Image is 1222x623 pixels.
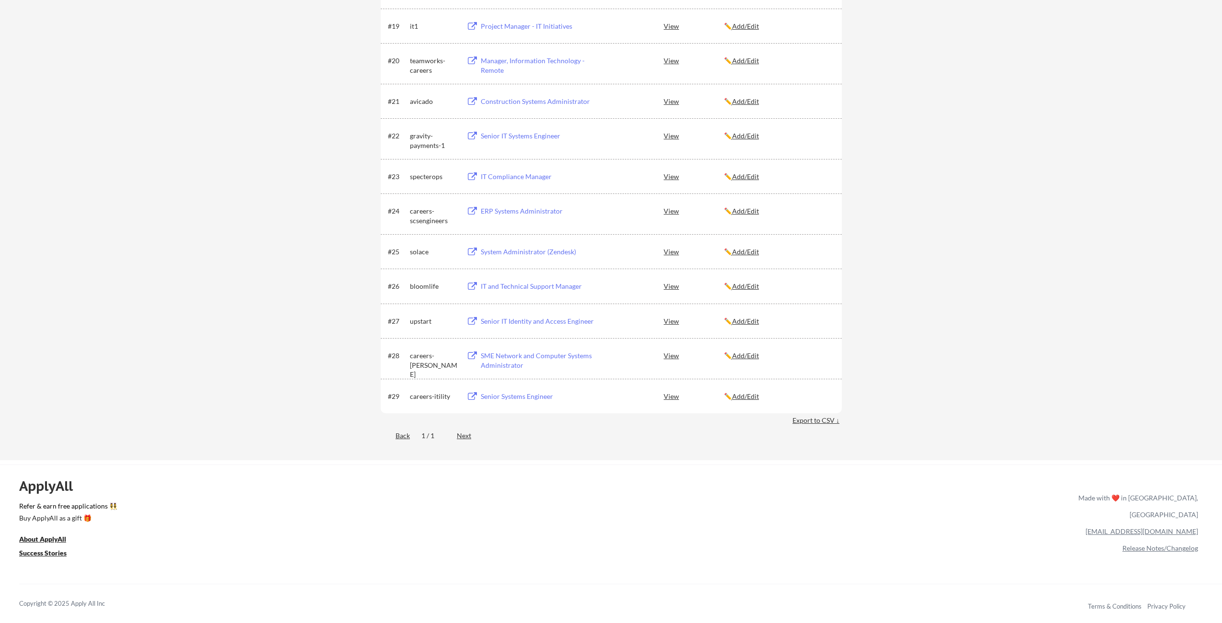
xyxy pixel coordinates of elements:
a: Release Notes/Changelog [1122,544,1198,552]
div: ✏️ [724,56,833,66]
u: Add/Edit [732,97,759,105]
div: #27 [388,317,407,326]
a: Refer & earn free applications 👯‍♀️ [19,503,878,513]
div: specterops [410,172,458,181]
div: SME Network and Computer Systems Administrator [481,351,600,370]
u: Success Stories [19,549,67,557]
a: Success Stories [19,548,79,560]
u: About ApplyAll [19,535,66,543]
div: Senior Systems Engineer [481,392,600,401]
a: Buy ApplyAll as a gift 🎁 [19,513,115,525]
div: #19 [388,22,407,31]
div: it1 [410,22,458,31]
div: ✏️ [724,392,833,401]
div: ERP Systems Administrator [481,206,600,216]
div: #24 [388,206,407,216]
div: #21 [388,97,407,106]
div: #28 [388,351,407,361]
div: careers-scsengineers [410,206,458,225]
div: ✏️ [724,97,833,106]
div: avicado [410,97,458,106]
div: ✏️ [724,131,833,141]
div: System Administrator (Zendesk) [481,247,600,257]
u: Add/Edit [732,248,759,256]
a: About ApplyAll [19,534,79,546]
div: View [664,17,724,34]
div: IT Compliance Manager [481,172,600,181]
div: ApplyAll [19,478,84,494]
div: ✏️ [724,22,833,31]
u: Add/Edit [732,392,759,400]
div: #29 [388,392,407,401]
div: Next [457,431,482,441]
div: Project Manager - IT Initiatives [481,22,600,31]
u: Add/Edit [732,57,759,65]
div: Made with ❤️ in [GEOGRAPHIC_DATA], [GEOGRAPHIC_DATA] [1075,489,1198,523]
div: View [664,347,724,364]
div: ✏️ [724,206,833,216]
div: bloomlife [410,282,458,291]
a: Privacy Policy [1147,602,1186,610]
div: #26 [388,282,407,291]
div: Buy ApplyAll as a gift 🎁 [19,515,115,521]
div: IT and Technical Support Manager [481,282,600,291]
div: #20 [388,56,407,66]
div: View [664,243,724,260]
div: Export to CSV ↓ [792,416,842,425]
div: #23 [388,172,407,181]
div: Senior IT Systems Engineer [481,131,600,141]
div: ✏️ [724,317,833,326]
div: careers-[PERSON_NAME] [410,351,458,379]
u: Add/Edit [732,282,759,290]
div: Senior IT Identity and Access Engineer [481,317,600,326]
div: #22 [388,131,407,141]
div: View [664,202,724,219]
div: Back [381,431,410,441]
u: Add/Edit [732,22,759,30]
u: Add/Edit [732,351,759,360]
u: Add/Edit [732,317,759,325]
div: ✏️ [724,172,833,181]
div: Construction Systems Administrator [481,97,600,106]
a: [EMAIL_ADDRESS][DOMAIN_NAME] [1086,527,1198,535]
u: Add/Edit [732,132,759,140]
div: View [664,312,724,329]
div: View [664,92,724,110]
div: 1 / 1 [421,431,445,441]
div: teamworks-careers [410,56,458,75]
div: gravity-payments-1 [410,131,458,150]
div: View [664,52,724,69]
div: careers-itility [410,392,458,401]
u: Add/Edit [732,207,759,215]
div: Copyright © 2025 Apply All Inc [19,599,129,609]
div: View [664,387,724,405]
div: solace [410,247,458,257]
div: ✏️ [724,282,833,291]
div: View [664,277,724,295]
div: #25 [388,247,407,257]
div: Manager, Information Technology - Remote [481,56,600,75]
div: upstart [410,317,458,326]
div: View [664,168,724,185]
a: Terms & Conditions [1088,602,1142,610]
div: ✏️ [724,351,833,361]
div: View [664,127,724,144]
u: Add/Edit [732,172,759,181]
div: ✏️ [724,247,833,257]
